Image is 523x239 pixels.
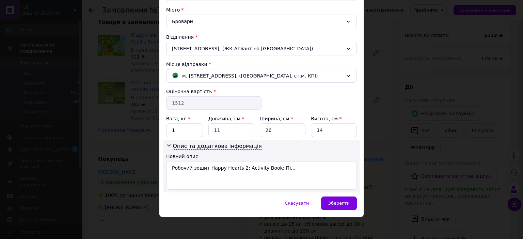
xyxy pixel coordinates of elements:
span: м. [STREET_ADDRESS], ([GEOGRAPHIC_DATA], ст.м. КПІ) [182,72,318,80]
div: Відділення [166,34,357,40]
span: Скасувати [285,201,309,206]
label: Вага, кг [166,116,190,121]
span: Опис та додаткова інформація [173,143,262,150]
span: Зберегти [328,201,350,206]
label: Довжина, см [208,116,244,121]
div: Бровари [166,15,357,28]
label: Висота, см [311,116,342,121]
label: Ширина, см [260,116,293,121]
div: Місце відправки [166,61,357,68]
label: Повний опис [166,154,198,159]
div: [STREET_ADDRESS], (ЖК Атлант на [GEOGRAPHIC_DATA]) [166,42,357,55]
textarea: Робочий зошит Happy Hearts 2: Activity Book; Пі... [166,161,357,190]
label: Оціночна вартість [166,89,212,94]
div: Місто [166,6,357,13]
